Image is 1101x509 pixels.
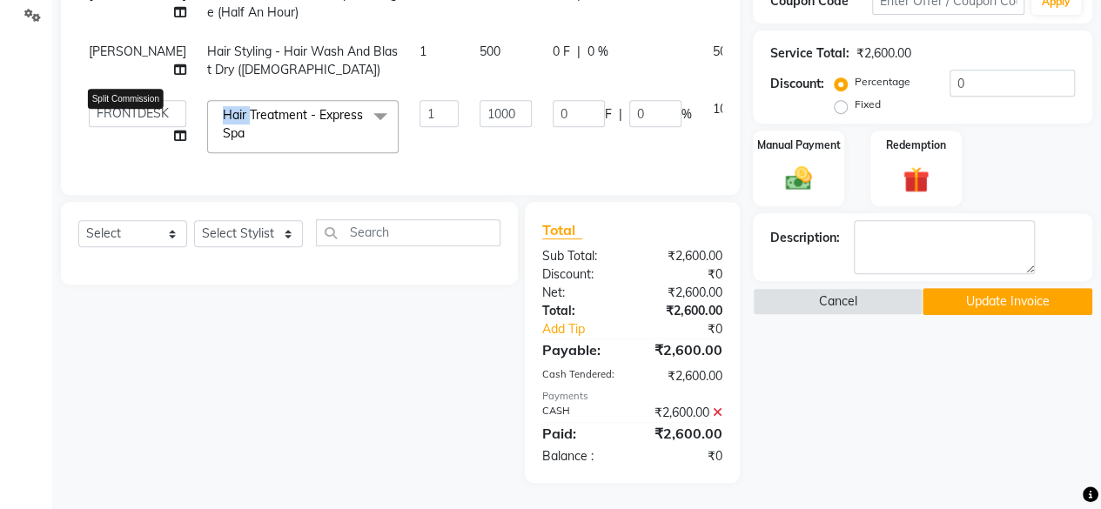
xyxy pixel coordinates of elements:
label: Redemption [886,137,946,153]
div: Discount: [770,75,824,93]
div: ₹2,600.00 [632,302,735,320]
div: CASH [529,404,633,422]
div: Total: [529,302,633,320]
span: Hair Treatment - Express Spa [223,107,363,141]
span: 1 [420,44,426,59]
div: ₹2,600.00 [632,367,735,385]
img: _gift.svg [895,164,937,196]
span: F [605,105,612,124]
div: Payments [542,389,722,404]
div: Sub Total: [529,247,633,265]
div: Cash Tendered: [529,367,633,385]
div: ₹2,600.00 [632,284,735,302]
input: Search [316,219,500,246]
div: Split Commission [88,89,164,109]
a: x [245,125,252,141]
div: ₹2,600.00 [632,247,735,265]
label: Manual Payment [757,137,841,153]
div: Paid: [529,423,633,444]
div: Net: [529,284,633,302]
label: Percentage [855,74,910,90]
div: ₹2,600.00 [856,44,911,63]
div: ₹2,600.00 [632,423,735,444]
div: Discount: [529,265,633,284]
span: | [577,43,581,61]
div: ₹0 [632,265,735,284]
button: Update Invoice [923,288,1092,315]
span: Total [542,221,582,239]
div: Balance : [529,447,633,465]
span: 500 [480,44,500,59]
img: _cash.svg [777,164,820,194]
div: ₹2,600.00 [632,339,735,360]
span: 0 F [553,43,570,61]
span: Hair Styling - Hair Wash And Blast Dry ([DEMOGRAPHIC_DATA]) [207,44,398,77]
div: Description: [770,229,840,247]
span: 500 [713,44,734,59]
div: ₹0 [649,320,735,338]
div: Service Total: [770,44,849,63]
div: ₹2,600.00 [632,404,735,422]
span: | [619,105,622,124]
button: Cancel [753,288,923,315]
div: Payable: [529,339,633,360]
div: ₹0 [632,447,735,465]
span: [PERSON_NAME] [89,44,186,59]
a: Add Tip [529,320,649,338]
span: 1000 [713,101,741,117]
span: 0 % [587,43,608,61]
span: % [681,105,692,124]
label: Fixed [855,97,881,112]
